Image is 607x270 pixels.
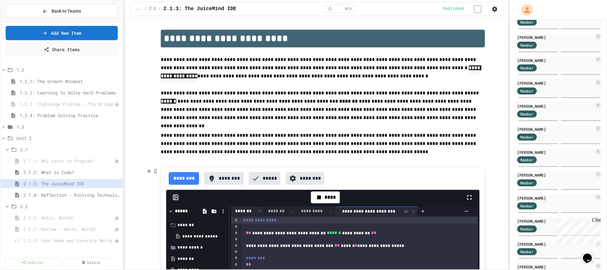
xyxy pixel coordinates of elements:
div: Unpublished [115,238,119,243]
input: publish toggle [466,5,489,13]
span: 2.2.1: Hello, World! [23,214,115,221]
span: 1.2.3: Challenge Problem - The Bridge [20,101,115,107]
span: 2.1 [149,6,156,11]
span: Unit 2 [16,135,120,141]
span: Back to Teams [52,8,81,15]
span: 1.2 [16,67,120,73]
span: 1.2.4: Problem Solving Practice [20,112,120,119]
div: My Account [515,3,534,17]
span: Member [520,226,534,232]
span: 2.2.3: Your Name and Favorite Movie [23,237,115,244]
div: Content is published and visible to students [443,5,489,13]
span: Member [520,203,534,209]
span: Member [520,134,534,140]
div: [PERSON_NAME] [517,80,594,86]
span: Member [520,65,534,71]
span: 2.1.3: The JuiceMind IDE [23,180,120,187]
span: 2.1.1: Why Learn to Program? [23,158,115,164]
span: min [345,6,352,11]
span: ... [135,6,142,11]
span: / [159,6,161,11]
a: Delete [63,258,119,267]
div: [PERSON_NAME] [517,264,594,270]
div: Unpublished [115,227,119,231]
span: Member [520,88,534,94]
a: Share Items [6,43,118,56]
a: Publish [4,258,60,267]
div: [PERSON_NAME] [517,241,594,247]
iframe: chat widget [554,217,601,244]
div: [PERSON_NAME] [517,149,594,155]
div: [PERSON_NAME] [517,34,594,40]
button: Back to Teams [6,4,118,18]
span: / [144,6,147,11]
span: Member [520,157,534,163]
span: 2.1.2: What is Code? [23,169,120,176]
span: 2.1 [20,146,120,153]
span: Member [520,19,534,25]
div: [PERSON_NAME] [517,172,594,178]
div: [PERSON_NAME] [517,103,594,109]
span: 2.1.4: Reflection - Evolving Technology [23,192,120,198]
span: 2.2.2: Review - Hello, World! [23,226,115,232]
span: 1.3 [16,123,120,130]
span: 1.2.2: Learning to Solve Hard Problems [20,89,120,96]
span: 1.2.1: The Growth Mindset [20,78,120,85]
span: 2.2 [20,203,120,210]
span: Published [443,6,464,11]
a: Add New Item [6,26,118,40]
div: [PERSON_NAME] [517,126,594,132]
span: Member [520,111,534,117]
span: Member [520,180,534,186]
span: 2.1.3: The JuiceMind IDE [163,5,236,13]
div: [PERSON_NAME] [517,57,594,63]
div: Unpublished [115,159,119,163]
div: Unpublished [115,102,119,106]
span: Member [520,249,534,255]
span: Member [520,42,534,48]
iframe: chat widget [580,245,601,264]
div: [PERSON_NAME] [517,218,594,224]
div: Unpublished [115,216,119,220]
div: [PERSON_NAME] [517,195,594,201]
div: Chat with us now!Close [3,3,44,40]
